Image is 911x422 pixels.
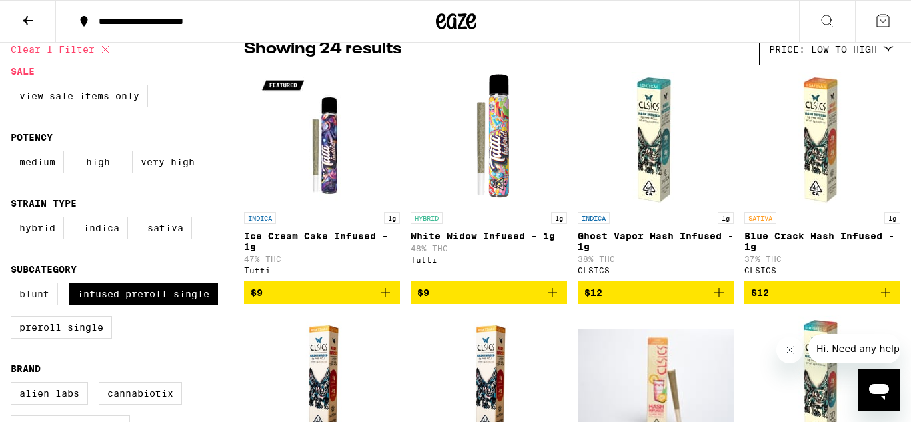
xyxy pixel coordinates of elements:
img: CLSICS - Blue Crack Hash Infused - 1g [756,72,889,205]
label: Medium [11,151,64,173]
span: Hi. Need any help? [8,9,96,20]
img: Tutti - White Widow Infused - 1g [422,72,556,205]
span: $9 [251,287,263,298]
p: SATIVA [744,212,776,224]
a: Open page for White Widow Infused - 1g from Tutti [411,72,567,281]
button: Add to bag [411,281,567,304]
legend: Subcategory [11,264,77,275]
p: Showing 24 results [244,38,401,61]
label: Indica [75,217,128,239]
p: Blue Crack Hash Infused - 1g [744,231,900,252]
a: Open page for Blue Crack Hash Infused - 1g from CLSICS [744,72,900,281]
img: Tutti - Ice Cream Cake Infused - 1g [255,72,389,205]
div: CLSICS [578,266,734,275]
div: CLSICS [744,266,900,275]
label: Very High [132,151,203,173]
span: $9 [417,287,429,298]
button: Add to bag [578,281,734,304]
p: 1g [718,212,734,224]
label: View Sale Items Only [11,85,148,107]
button: Add to bag [244,281,400,304]
label: Hybrid [11,217,64,239]
p: INDICA [578,212,610,224]
p: INDICA [244,212,276,224]
iframe: Close message [776,337,803,363]
button: Add to bag [744,281,900,304]
legend: Potency [11,132,53,143]
label: High [75,151,121,173]
a: Open page for Ghost Vapor Hash Infused - 1g from CLSICS [578,72,734,281]
div: Tutti [411,255,567,264]
span: $12 [751,287,769,298]
p: Ghost Vapor Hash Infused - 1g [578,231,734,252]
p: 1g [384,212,400,224]
label: Infused Preroll Single [69,283,218,305]
p: 1g [551,212,567,224]
label: Preroll Single [11,316,112,339]
p: 47% THC [244,255,400,263]
iframe: Button to launch messaging window [858,369,900,411]
span: Price: Low to High [769,44,877,55]
p: White Widow Infused - 1g [411,231,567,241]
p: 48% THC [411,244,567,253]
label: Blunt [11,283,58,305]
label: Sativa [139,217,192,239]
img: CLSICS - Ghost Vapor Hash Infused - 1g [589,72,722,205]
p: 37% THC [744,255,900,263]
p: 38% THC [578,255,734,263]
p: 1g [884,212,900,224]
p: HYBRID [411,212,443,224]
span: $12 [584,287,602,298]
p: Ice Cream Cake Infused - 1g [244,231,400,252]
legend: Sale [11,66,35,77]
legend: Brand [11,363,41,374]
div: Tutti [244,266,400,275]
label: Alien Labs [11,382,88,405]
legend: Strain Type [11,198,77,209]
button: Clear 1 filter [11,33,113,66]
a: Open page for Ice Cream Cake Infused - 1g from Tutti [244,72,400,281]
label: Cannabiotix [99,382,182,405]
iframe: Message from company [808,334,900,363]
